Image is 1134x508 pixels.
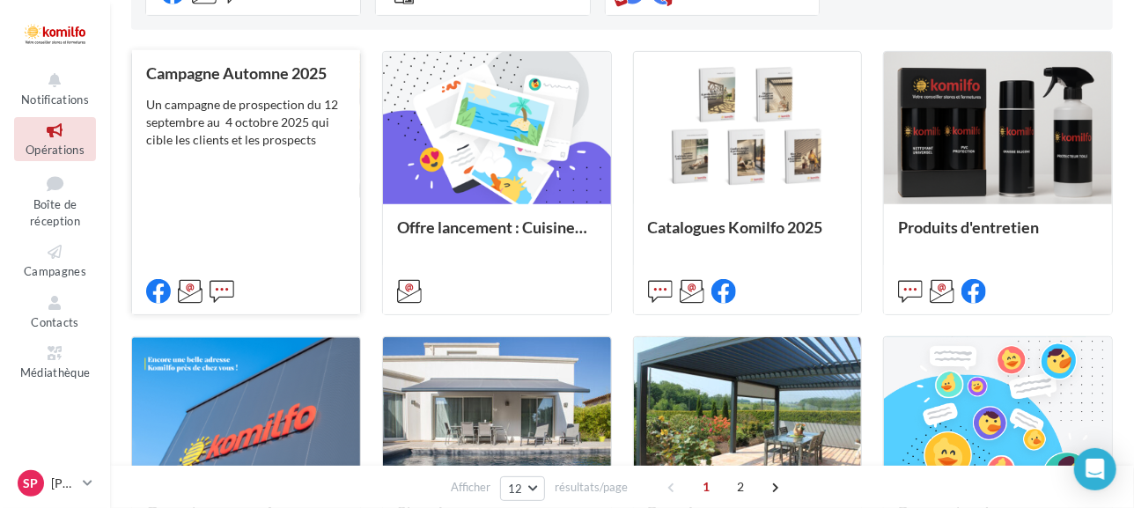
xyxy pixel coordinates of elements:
[24,264,86,278] span: Campagnes
[30,197,80,228] span: Boîte de réception
[24,475,39,492] span: Sp
[500,476,545,501] button: 12
[648,218,848,254] div: Catalogues Komilfo 2025
[693,473,721,501] span: 1
[26,143,85,157] span: Opérations
[146,96,346,149] div: Un campagne de prospection du 12 septembre au 4 octobre 2025 qui cible les clients et les prospects
[14,168,96,232] a: Boîte de réception
[51,475,76,492] p: [PERSON_NAME]
[14,290,96,333] a: Contacts
[20,365,91,379] span: Médiathèque
[397,218,597,254] div: Offre lancement : Cuisine extérieur
[14,117,96,160] a: Opérations
[898,218,1098,254] div: Produits d'entretien
[14,239,96,282] a: Campagnes
[21,92,89,107] span: Notifications
[14,340,96,383] a: Médiathèque
[146,64,346,82] div: Campagne Automne 2025
[727,473,755,501] span: 2
[508,482,523,496] span: 12
[14,467,96,500] a: Sp [PERSON_NAME]
[451,479,490,496] span: Afficher
[31,315,79,329] span: Contacts
[555,479,628,496] span: résultats/page
[14,67,96,110] button: Notifications
[1074,448,1116,490] div: Open Intercom Messenger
